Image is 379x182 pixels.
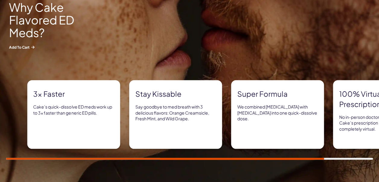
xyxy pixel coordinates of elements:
[9,45,81,50] span: Add to Cart
[237,89,318,99] strong: Super formula
[135,89,216,99] strong: Stay Kissable
[237,104,318,122] p: We combined [MEDICAL_DATA] with [MEDICAL_DATA] into one quick-dissolve dose.
[33,104,114,116] p: Cake’s quick-dissolve ED meds work up to 3x faster than generic ED pills.
[9,1,81,39] h2: Why Cake Flavored ED Meds?
[135,104,216,122] p: Say goodbye to med breath with 3 delicious flavors: Orange Creamsicle, Fresh Mint, and Wild Grape.
[33,89,114,99] strong: 3x Faster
